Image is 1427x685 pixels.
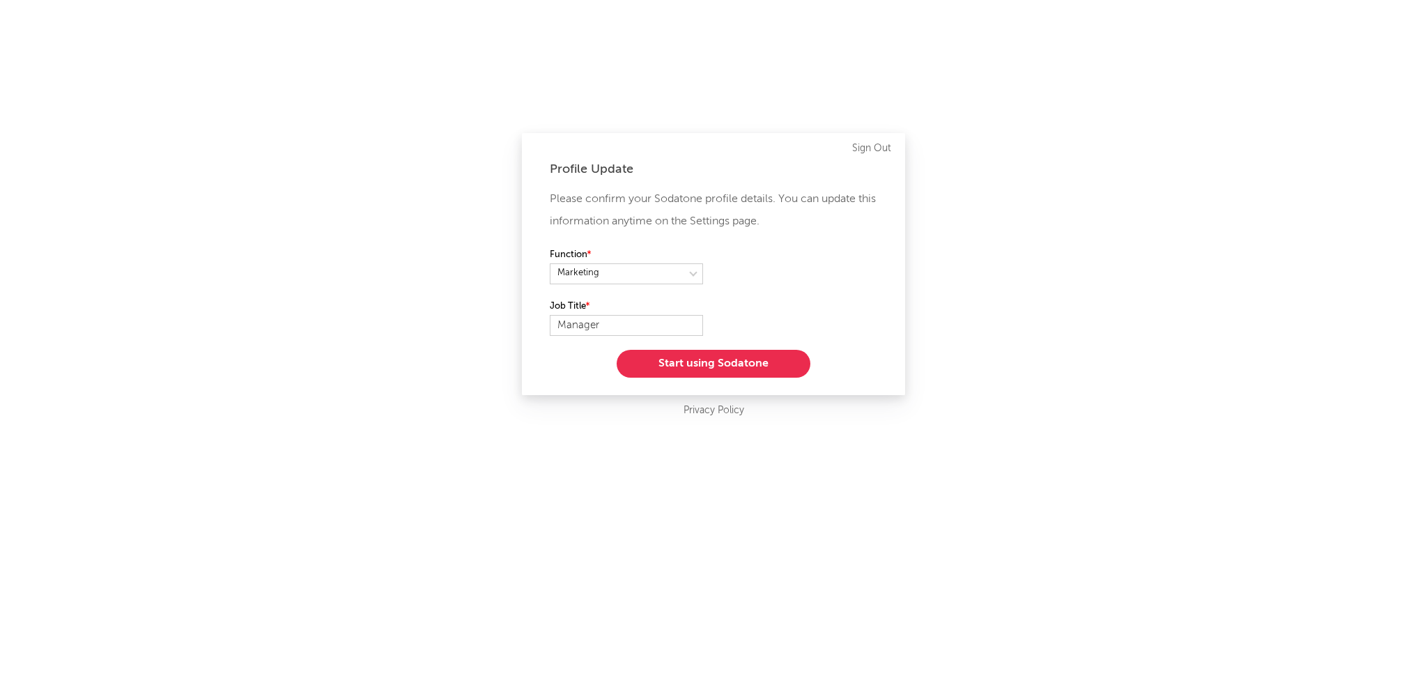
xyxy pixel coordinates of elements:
button: Start using Sodatone [617,350,810,378]
a: Privacy Policy [684,402,744,420]
label: Job Title [550,298,703,315]
p: Please confirm your Sodatone profile details. You can update this information anytime on the Sett... [550,188,877,233]
label: Function [550,247,703,263]
a: Sign Out [852,140,891,157]
div: Profile Update [550,161,877,178]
